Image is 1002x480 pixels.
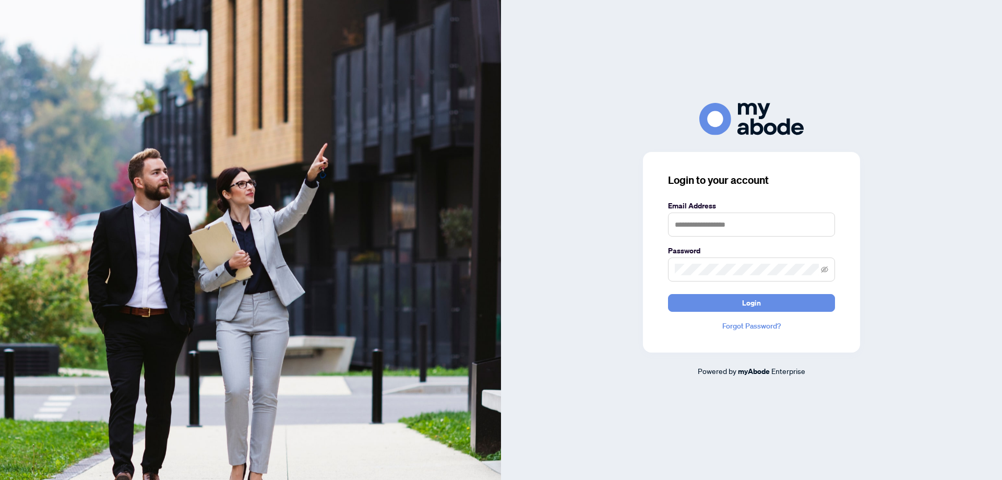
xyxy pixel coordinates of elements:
[738,366,770,377] a: myAbode
[668,200,835,212] label: Email Address
[668,245,835,256] label: Password
[668,294,835,312] button: Login
[771,366,805,376] span: Enterprise
[668,173,835,188] h3: Login to your account
[668,320,835,332] a: Forgot Password?
[699,103,804,135] img: ma-logo
[742,295,761,311] span: Login
[821,266,828,273] span: eye-invisible
[698,366,736,376] span: Powered by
